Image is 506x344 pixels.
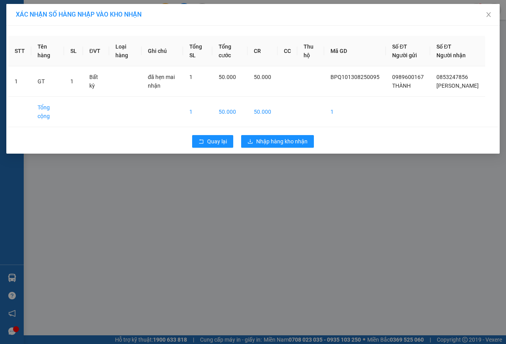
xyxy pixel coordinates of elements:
span: Người nhận [436,52,466,58]
td: 1 [183,97,213,127]
span: Số ĐT [392,43,407,50]
strong: ĐỒNG PHƯỚC [62,4,108,11]
span: Nhập hàng kho nhận [256,137,308,146]
img: logo [3,5,38,39]
th: Thu hộ [297,36,324,66]
span: ----------------------------------------- [21,43,97,49]
th: Ghi chú [142,36,183,66]
span: rollback [198,139,204,145]
span: BPQ101308250095 [330,74,379,80]
span: [PERSON_NAME]: [2,51,84,56]
span: Quay lại [207,137,227,146]
span: download [247,139,253,145]
button: downloadNhập hàng kho nhận [241,135,314,148]
span: Hotline: 19001152 [62,35,97,40]
th: Tên hàng [31,36,64,66]
span: close [485,11,492,18]
th: STT [8,36,31,66]
th: Mã GD [324,36,386,66]
span: 50.000 [219,74,236,80]
button: rollbackQuay lại [192,135,233,148]
td: 50.000 [247,97,278,127]
th: Tổng SL [183,36,213,66]
span: In ngày: [2,57,48,62]
button: Close [478,4,500,26]
th: SL [64,36,83,66]
th: CR [247,36,278,66]
span: [PERSON_NAME] [436,83,479,89]
td: 1 [324,97,386,127]
span: 50.000 [254,74,271,80]
span: XÁC NHẬN SỐ HÀNG NHẬP VÀO KHO NHẬN [16,11,142,18]
span: 1 [189,74,193,80]
span: 0853247856 [436,74,468,80]
span: 02:38:56 [DATE] [17,57,48,62]
td: 1 [8,66,31,97]
th: ĐVT [83,36,109,66]
span: VPMC1508250002 [40,50,84,56]
td: 50.000 [212,97,247,127]
span: Người gửi [392,52,417,58]
th: Loại hàng [109,36,142,66]
span: 01 Võ Văn Truyện, KP.1, Phường 2 [62,24,109,34]
span: 1 [70,78,74,85]
span: Số ĐT [436,43,451,50]
th: Tổng cước [212,36,247,66]
span: THÀNH [392,83,411,89]
span: đã hẹn mai nhận [148,74,175,89]
td: GT [31,66,64,97]
td: Tổng cộng [31,97,64,127]
span: 0989600167 [392,74,424,80]
span: Bến xe [GEOGRAPHIC_DATA] [62,13,106,23]
th: CC [278,36,297,66]
td: Bất kỳ [83,66,109,97]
